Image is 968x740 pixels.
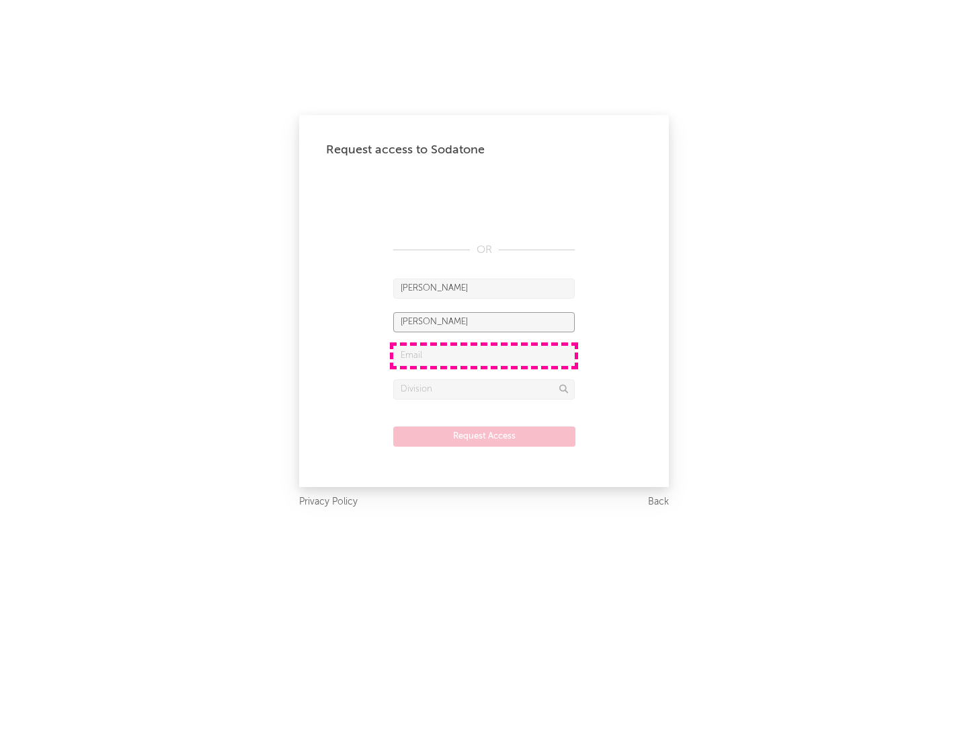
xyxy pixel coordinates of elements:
[393,279,575,299] input: First Name
[393,427,575,447] button: Request Access
[393,242,575,258] div: OR
[648,494,669,511] a: Back
[393,346,575,366] input: Email
[299,494,358,511] a: Privacy Policy
[393,312,575,332] input: Last Name
[326,142,642,158] div: Request access to Sodatone
[393,379,575,400] input: Division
